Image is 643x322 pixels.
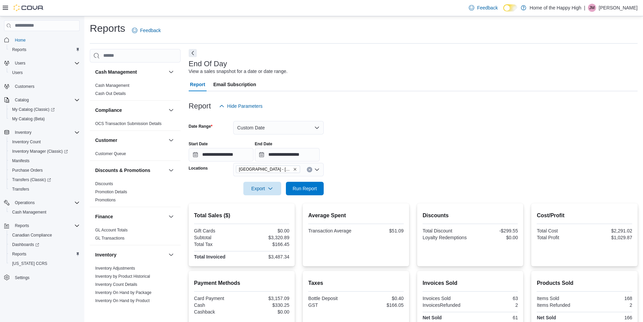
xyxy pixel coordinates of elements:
[9,259,50,268] a: [US_STATE] CCRS
[90,120,181,130] div: Compliance
[4,32,80,300] nav: Complex example
[12,168,43,173] span: Purchase Orders
[213,78,256,91] span: Email Subscription
[95,137,117,144] h3: Customer
[95,69,137,75] h3: Cash Management
[129,24,163,37] a: Feedback
[1,58,82,68] button: Users
[308,302,354,308] div: GST
[1,95,82,105] button: Catalog
[7,45,82,54] button: Reports
[7,207,82,217] button: Cash Management
[95,189,127,195] span: Promotion Details
[167,136,175,144] button: Customer
[95,167,166,174] button: Discounts & Promotions
[236,166,300,173] span: Sherwood Park - Baseline Road - Fire & Flower
[586,302,632,308] div: 2
[12,187,29,192] span: Transfers
[477,4,498,11] span: Feedback
[9,46,80,54] span: Reports
[167,166,175,174] button: Discounts & Promotions
[423,279,518,287] h2: Invoices Sold
[189,49,197,57] button: Next
[599,4,638,12] p: [PERSON_NAME]
[194,212,290,220] h2: Total Sales ($)
[15,84,34,89] span: Customers
[12,96,31,104] button: Catalog
[12,47,26,52] span: Reports
[1,198,82,207] button: Operations
[95,298,150,303] a: Inventory On Hand by Product
[9,250,29,258] a: Reports
[357,296,404,301] div: $0.40
[9,157,80,165] span: Manifests
[7,105,82,114] a: My Catalog (Classic)
[12,232,52,238] span: Canadian Compliance
[243,182,281,195] button: Export
[194,309,240,315] div: Cashback
[308,296,354,301] div: Bottle Deposit
[586,296,632,301] div: 168
[95,137,166,144] button: Customer
[167,68,175,76] button: Cash Management
[503,11,504,12] span: Dark Mode
[12,158,29,164] span: Manifests
[9,259,80,268] span: Washington CCRS
[472,315,518,320] div: 61
[95,266,135,271] span: Inventory Adjustments
[167,213,175,221] button: Finance
[12,128,34,137] button: Inventory
[194,242,240,247] div: Total Tax
[95,91,126,96] a: Cash Out Details
[243,302,289,308] div: $330.25
[308,279,404,287] h2: Taxes
[95,197,116,203] span: Promotions
[167,251,175,259] button: Inventory
[15,60,25,66] span: Users
[12,199,37,207] button: Operations
[189,68,288,75] div: View a sales snapshot for a date or date range.
[308,212,404,220] h2: Average Spent
[1,221,82,230] button: Reports
[233,121,324,134] button: Custom Date
[308,228,354,233] div: Transaction Average
[95,282,137,287] span: Inventory Count Details
[15,200,35,205] span: Operations
[7,259,82,268] button: [US_STATE] CCRS
[7,114,82,124] button: My Catalog (Beta)
[243,242,289,247] div: $166.45
[9,157,32,165] a: Manifests
[9,69,80,77] span: Users
[7,166,82,175] button: Purchase Orders
[95,181,113,187] span: Discounts
[586,315,632,320] div: 166
[537,228,583,233] div: Total Cost
[588,4,596,12] div: Jessica Manuel
[307,167,312,172] button: Clear input
[227,103,263,109] span: Hide Parameters
[12,222,80,230] span: Reports
[472,228,518,233] div: -$299.55
[95,151,126,156] span: Customer Queue
[9,115,80,123] span: My Catalog (Beta)
[95,83,129,88] span: Cash Management
[12,242,39,247] span: Dashboards
[12,273,80,281] span: Settings
[190,78,205,91] span: Report
[586,235,632,240] div: $1,029.87
[12,96,80,104] span: Catalog
[12,149,68,154] span: Inventory Manager (Classic)
[14,4,44,11] img: Cova
[1,81,82,91] button: Customers
[95,213,113,220] h3: Finance
[12,274,32,282] a: Settings
[9,138,80,146] span: Inventory Count
[9,185,80,193] span: Transfers
[9,176,80,184] span: Transfers (Classic)
[12,82,80,91] span: Customers
[9,46,29,54] a: Reports
[12,177,51,182] span: Transfers (Classic)
[239,166,292,173] span: [GEOGRAPHIC_DATA] - [GEOGRAPHIC_DATA] - Fire & Flower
